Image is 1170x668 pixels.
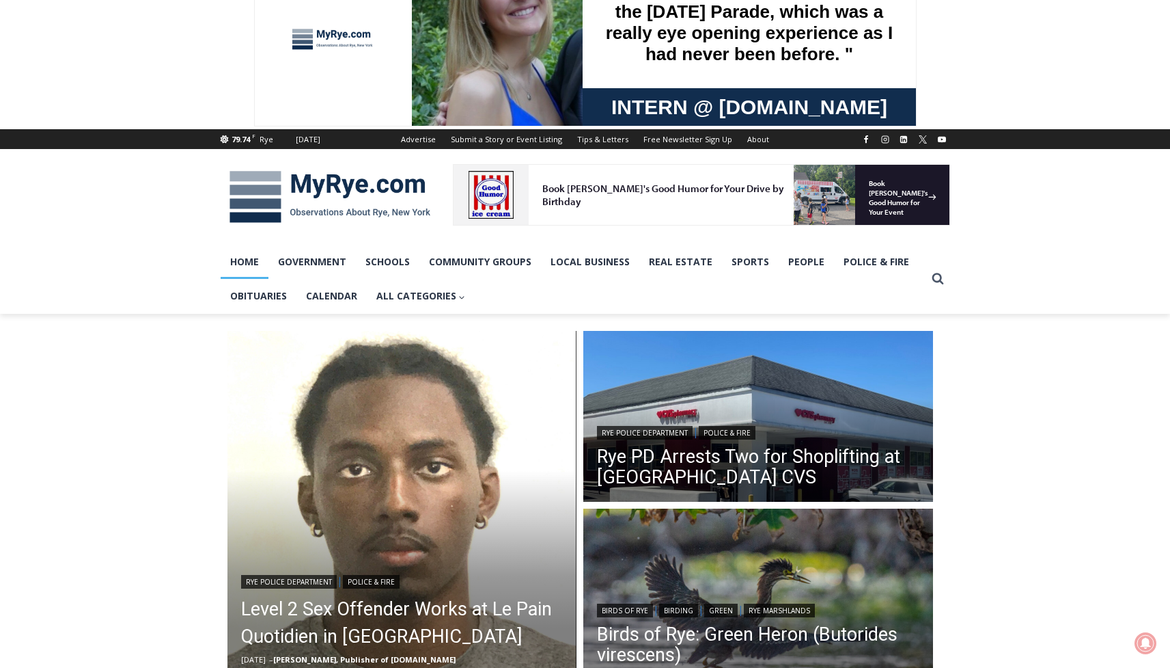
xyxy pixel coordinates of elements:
div: | [597,423,919,440]
a: Linkedin [895,131,912,148]
a: Police & Fire [834,245,919,279]
a: Free Newsletter Sign Up [636,129,740,149]
div: [DATE] [296,133,320,146]
span: – [269,654,273,665]
a: Calendar [296,279,367,313]
a: Open Tues. - Sun. [PHONE_NUMBER] [1,137,137,170]
a: [PERSON_NAME], Publisher of [DOMAIN_NAME] [273,654,456,665]
div: "[PERSON_NAME] and I covered the [DATE] Parade, which was a really eye opening experience as I ha... [345,1,645,133]
h4: Book [PERSON_NAME]'s Good Humor for Your Event [416,14,475,53]
a: Police & Fire [343,575,400,589]
button: View Search Form [925,267,950,291]
a: Submit a Story or Event Listing [443,129,570,149]
nav: Primary Navigation [221,245,925,314]
a: Advertise [393,129,443,149]
img: CVS edited MC Purchase St Downtown Rye #0002 2021-05-17 CVS Pharmacy Angle 2 IMG_0641 [583,331,933,506]
a: Obituaries [221,279,296,313]
a: People [779,245,834,279]
a: Government [268,245,356,279]
a: Rye Police Department [241,575,337,589]
a: Rye Police Department [597,426,693,440]
div: "the precise, almost orchestrated movements of cutting and assembling sushi and [PERSON_NAME] mak... [141,85,201,163]
img: s_800_d653096d-cda9-4b24-94f4-9ae0c7afa054.jpeg [331,1,413,62]
a: Rye Marshlands [744,604,815,617]
button: Child menu of All Categories [367,279,475,313]
span: 79.74 [232,134,250,144]
span: Intern @ [DOMAIN_NAME] [357,136,633,167]
a: Intern @ [DOMAIN_NAME] [329,133,662,170]
a: Tips & Letters [570,129,636,149]
span: F [252,132,255,139]
a: Read More Rye PD Arrests Two for Shoplifting at Boston Post Road CVS [583,331,933,506]
a: Real Estate [639,245,722,279]
a: Police & Fire [699,426,755,440]
a: X [915,131,931,148]
a: About [740,129,777,149]
time: [DATE] [241,654,266,665]
a: Schools [356,245,419,279]
div: Rye [260,133,273,146]
a: Green [704,604,738,617]
nav: Secondary Navigation [393,129,777,149]
a: Facebook [858,131,874,148]
a: Book [PERSON_NAME]'s Good Humor for Your Event [406,4,493,62]
a: Community Groups [419,245,541,279]
a: Rye PD Arrests Two for Shoplifting at [GEOGRAPHIC_DATA] CVS [597,446,919,487]
a: Instagram [877,131,893,148]
a: YouTube [934,131,950,148]
a: Birding [659,604,698,617]
a: Local Business [541,245,639,279]
div: Book [PERSON_NAME]'s Good Humor for Your Drive by Birthday [89,18,337,44]
a: Home [221,245,268,279]
a: Level 2 Sex Offender Works at Le Pain Quotidien in [GEOGRAPHIC_DATA] [241,596,563,650]
div: | | | [597,601,919,617]
a: Birds of Rye: Green Heron (Butorides virescens) [597,624,919,665]
img: MyRye.com [221,161,439,232]
span: Open Tues. - Sun. [PHONE_NUMBER] [4,141,134,193]
a: Sports [722,245,779,279]
div: | [241,572,563,589]
a: Birds of Rye [597,604,653,617]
